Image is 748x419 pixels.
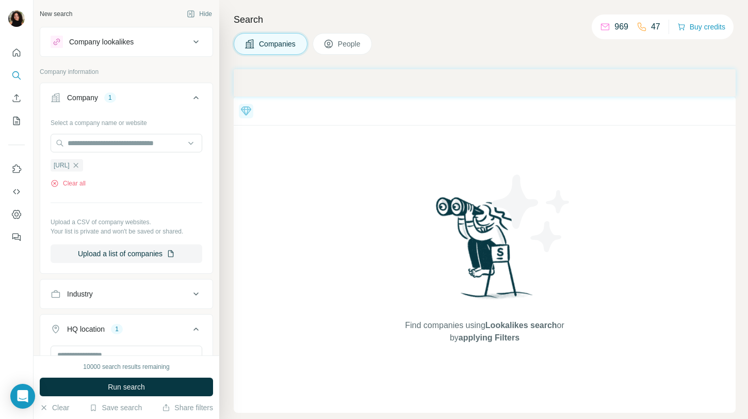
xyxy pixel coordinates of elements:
[234,12,736,27] h4: Search
[8,205,25,224] button: Dashboard
[111,324,123,334] div: 1
[40,282,213,306] button: Industry
[40,67,213,76] p: Company information
[51,179,86,188] button: Clear all
[40,29,213,54] button: Company lookalikes
[69,37,134,47] div: Company lookalikes
[89,402,142,413] button: Save search
[180,6,219,22] button: Hide
[51,218,202,227] p: Upload a CSV of company websites.
[108,382,145,392] span: Run search
[40,9,72,19] div: New search
[67,324,105,334] div: HQ location
[83,362,169,371] div: 10000 search results remaining
[485,321,557,330] span: Lookalikes search
[8,228,25,246] button: Feedback
[651,21,660,33] p: 47
[234,69,736,97] iframe: Banner
[10,384,35,409] div: Open Intercom Messenger
[40,85,213,114] button: Company1
[459,333,519,342] span: applying Filters
[8,160,25,178] button: Use Surfe on LinkedIn
[8,10,25,27] img: Avatar
[67,92,98,103] div: Company
[54,161,70,170] span: [URL]
[431,194,539,309] img: Surfe Illustration - Woman searching with binoculars
[677,20,725,34] button: Buy credits
[40,317,213,346] button: HQ location1
[51,114,202,128] div: Select a company name or website
[8,89,25,107] button: Enrich CSV
[259,39,297,49] span: Companies
[338,39,362,49] span: People
[8,182,25,201] button: Use Surfe API
[8,66,25,85] button: Search
[162,402,213,413] button: Share filters
[40,378,213,396] button: Run search
[8,112,25,130] button: My lists
[614,21,628,33] p: 969
[8,43,25,62] button: Quick start
[51,227,202,236] p: Your list is private and won't be saved or shared.
[485,167,578,260] img: Surfe Illustration - Stars
[51,244,202,263] button: Upload a list of companies
[104,93,116,102] div: 1
[40,402,69,413] button: Clear
[67,289,93,299] div: Industry
[402,319,567,344] span: Find companies using or by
